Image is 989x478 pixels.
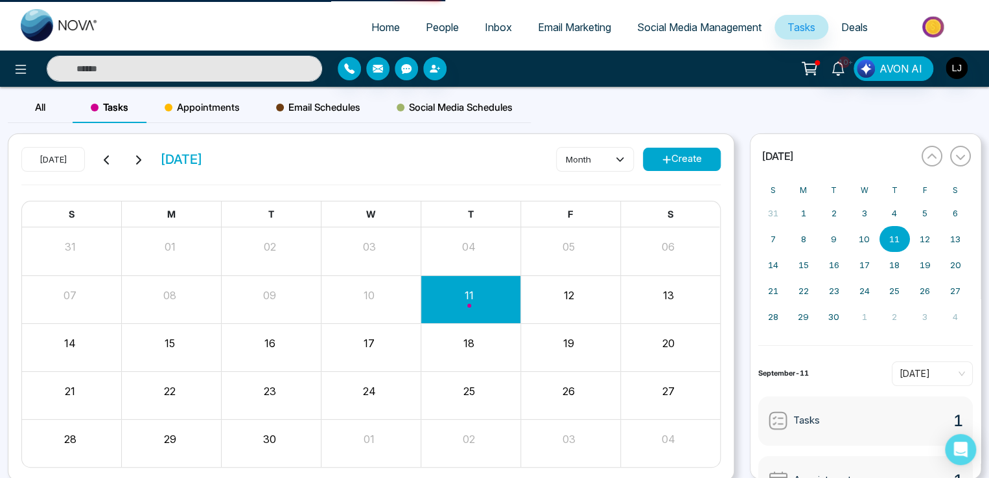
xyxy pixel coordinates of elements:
[35,101,45,113] span: All
[922,312,927,322] abbr: October 3, 2025
[831,185,837,195] abbr: Tuesday
[768,286,778,296] abbr: September 21, 2025
[268,209,274,220] span: T
[758,278,789,304] button: September 21, 2025
[468,209,474,220] span: T
[940,226,971,252] button: September 13, 2025
[165,336,175,351] button: 15
[849,200,879,226] button: September 3, 2025
[774,15,828,40] a: Tasks
[798,260,809,270] abbr: September 15, 2025
[889,260,900,270] abbr: September 18, 2025
[950,286,960,296] abbr: September 27, 2025
[462,239,476,255] button: 04
[849,252,879,278] button: September 17, 2025
[829,260,839,270] abbr: September 16, 2025
[165,239,176,255] button: 01
[562,431,575,447] button: 03
[831,234,837,244] abbr: September 9, 2025
[859,260,870,270] abbr: September 17, 2025
[953,185,958,195] abbr: Saturday
[758,226,789,252] button: September 7, 2025
[363,383,376,399] button: 24
[568,209,573,220] span: F
[563,336,574,351] button: 19
[538,21,611,34] span: Email Marketing
[889,234,900,244] abbr: September 11, 2025
[910,252,940,278] button: September 19, 2025
[950,260,961,270] abbr: September 20, 2025
[276,100,360,115] span: Email Schedules
[160,150,203,169] span: [DATE]
[363,239,376,255] button: 03
[841,21,868,34] span: Deals
[163,288,176,303] button: 08
[940,200,971,226] button: September 6, 2025
[637,21,762,34] span: Social Media Management
[662,431,675,447] button: 04
[849,226,879,252] button: September 10, 2025
[263,239,275,255] button: 02
[838,56,850,68] span: 10+
[758,304,789,330] button: September 28, 2025
[801,234,806,244] abbr: September 8, 2025
[892,185,898,195] abbr: Thursday
[662,383,675,399] button: 27
[920,286,930,296] abbr: September 26, 2025
[819,226,849,252] button: September 9, 2025
[758,200,789,226] button: August 31, 2025
[828,312,839,322] abbr: September 30, 2025
[859,234,870,244] abbr: September 10, 2025
[822,56,854,79] a: 10+
[768,411,788,431] img: Tasks
[798,286,809,296] abbr: September 22, 2025
[563,383,575,399] button: 26
[91,100,128,115] span: Tasks
[879,226,910,252] button: September 11, 2025
[849,304,879,330] button: October 1, 2025
[413,15,472,40] a: People
[879,61,922,76] span: AVON AI
[472,15,525,40] a: Inbox
[771,234,776,244] abbr: September 7, 2025
[264,336,275,351] button: 16
[65,239,76,255] button: 31
[879,278,910,304] button: September 25, 2025
[64,336,76,351] button: 14
[358,15,413,40] a: Home
[167,209,176,220] span: M
[900,364,965,383] span: Today
[819,252,849,278] button: September 16, 2025
[397,100,513,115] span: Social Media Schedules
[758,369,809,378] strong: September-11
[663,288,674,303] button: 13
[940,278,971,304] button: September 27, 2025
[426,21,459,34] span: People
[819,304,849,330] button: September 30, 2025
[849,278,879,304] button: September 24, 2025
[485,21,512,34] span: Inbox
[64,288,76,303] button: 07
[768,260,778,270] abbr: September 14, 2025
[366,209,375,220] span: W
[788,252,819,278] button: September 15, 2025
[64,431,76,447] button: 28
[768,208,778,218] abbr: August 31, 2025
[793,413,820,428] span: Tasks
[563,239,575,255] button: 05
[771,185,776,195] abbr: Sunday
[788,200,819,226] button: September 1, 2025
[624,15,774,40] a: Social Media Management
[556,147,634,172] button: month
[788,278,819,304] button: September 22, 2025
[862,312,867,322] abbr: October 1, 2025
[910,304,940,330] button: October 3, 2025
[662,239,675,255] button: 06
[910,278,940,304] button: September 26, 2025
[953,312,958,322] abbr: October 4, 2025
[263,383,275,399] button: 23
[828,15,881,40] a: Deals
[861,185,868,195] abbr: Wednesday
[364,431,375,447] button: 01
[829,286,839,296] abbr: September 23, 2025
